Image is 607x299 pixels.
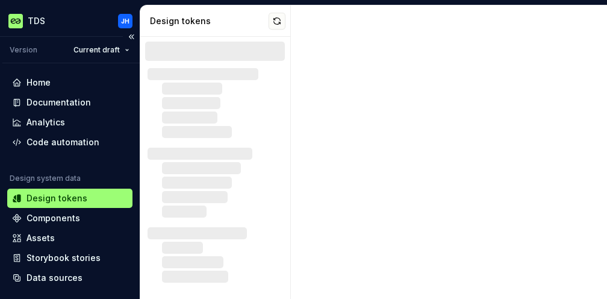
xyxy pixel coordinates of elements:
button: TDSJH [2,8,137,34]
div: Version [10,45,37,55]
div: Design tokens [150,15,269,27]
div: Design tokens [26,192,87,204]
button: Current draft [68,42,135,58]
div: Design system data [10,174,81,183]
a: Data sources [7,268,132,288]
span: Current draft [73,45,120,55]
div: Components [26,212,80,224]
div: Home [26,77,51,89]
a: Code automation [7,133,132,152]
div: Documentation [26,96,91,109]
div: Code automation [26,136,99,148]
div: JH [121,16,129,26]
div: TDS [28,15,45,27]
a: Assets [7,228,132,248]
button: Collapse sidebar [123,28,140,45]
div: Storybook stories [26,252,101,264]
img: c8550e5c-f519-4da4-be5f-50b4e1e1b59d.png [8,14,23,28]
a: Home [7,73,132,92]
a: Documentation [7,93,132,112]
a: Design tokens [7,189,132,208]
a: Analytics [7,113,132,132]
a: Components [7,209,132,228]
a: Storybook stories [7,248,132,268]
div: Assets [26,232,55,244]
div: Data sources [26,272,82,284]
div: Analytics [26,116,65,128]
